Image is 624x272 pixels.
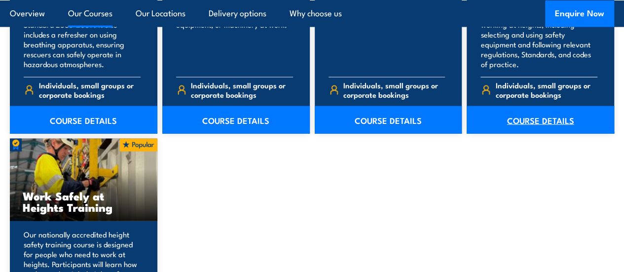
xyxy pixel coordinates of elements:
[467,106,614,134] a: COURSE DETAILS
[496,80,597,99] span: Individuals, small groups or corporate bookings
[162,106,310,134] a: COURSE DETAILS
[39,80,141,99] span: Individuals, small groups or corporate bookings
[191,80,293,99] span: Individuals, small groups or corporate bookings
[315,106,462,134] a: COURSE DETAILS
[23,190,145,213] h3: Work Safely at Heights Training
[10,106,157,134] a: COURSE DETAILS
[343,80,445,99] span: Individuals, small groups or corporate bookings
